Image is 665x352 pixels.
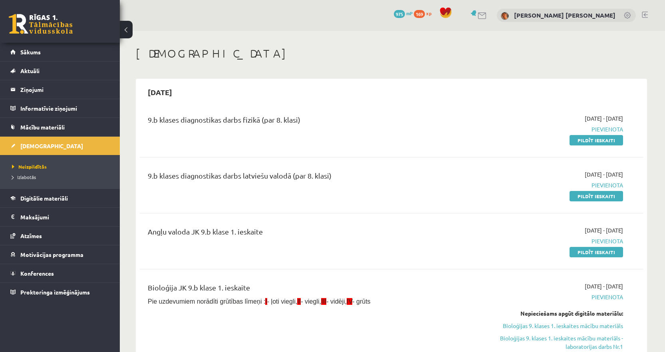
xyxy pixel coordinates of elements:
a: 169 xp [414,10,435,16]
legend: Informatīvie ziņojumi [20,99,110,117]
a: Informatīvie ziņojumi [10,99,110,117]
a: Izlabotās [12,173,112,181]
span: mP [406,10,413,16]
a: Proktoringa izmēģinājums [10,283,110,301]
span: Pievienota [472,181,623,189]
legend: Ziņojumi [20,80,110,99]
span: xp [426,10,431,16]
a: Maksājumi [10,208,110,226]
span: [DATE] - [DATE] [585,114,623,123]
div: Bioloģija JK 9.b klase 1. ieskaite [148,282,461,297]
span: Proktoringa izmēģinājums [20,288,90,296]
a: Motivācijas programma [10,245,110,264]
img: Kristiāns Aleksandrs Šramko [501,12,509,20]
a: [DEMOGRAPHIC_DATA] [10,137,110,155]
h2: [DATE] [140,83,180,101]
a: Pildīt ieskaiti [570,191,623,201]
a: Pildīt ieskaiti [570,135,623,145]
div: 9.b klases diagnostikas darbs fizikā (par 8. klasi) [148,114,461,129]
div: Nepieciešams apgūt digitālo materiālu: [472,309,623,318]
span: Atzīmes [20,232,42,239]
span: [DEMOGRAPHIC_DATA] [20,142,83,149]
a: Sākums [10,43,110,61]
a: Pildīt ieskaiti [570,247,623,257]
span: Pievienota [472,237,623,245]
span: [DATE] - [DATE] [585,282,623,290]
span: Neizpildītās [12,163,47,170]
a: 975 mP [394,10,413,16]
span: [DATE] - [DATE] [585,170,623,179]
span: IV [347,298,352,305]
span: Konferences [20,270,54,277]
span: Aktuāli [20,67,40,74]
span: 975 [394,10,405,18]
span: [DATE] - [DATE] [585,226,623,235]
legend: Maksājumi [20,208,110,226]
a: Ziņojumi [10,80,110,99]
span: II [297,298,301,305]
a: Konferences [10,264,110,282]
span: 169 [414,10,425,18]
a: Aktuāli [10,62,110,80]
div: Angļu valoda JK 9.b klase 1. ieskaite [148,226,461,241]
a: Neizpildītās [12,163,112,170]
a: Bioloģijas 9. klases 1. ieskaites mācību materiāls [472,322,623,330]
div: 9.b klases diagnostikas darbs latviešu valodā (par 8. klasi) [148,170,461,185]
a: Mācību materiāli [10,118,110,136]
span: Pie uzdevumiem norādīti grūtības līmeņi : - ļoti viegli, - viegli, - vidēji, - grūts [148,298,371,305]
span: Izlabotās [12,174,36,180]
span: Mācību materiāli [20,123,65,131]
a: Bioloģijas 9. klases 1. ieskaites mācību materiāls - laboratorijas darbs Nr.1 [472,334,623,351]
span: Digitālie materiāli [20,195,68,202]
span: Pievienota [472,125,623,133]
a: Atzīmes [10,227,110,245]
span: I [265,298,267,305]
span: Sākums [20,48,41,56]
span: Pievienota [472,293,623,301]
a: [PERSON_NAME] [PERSON_NAME] [514,11,615,19]
a: Rīgas 1. Tālmācības vidusskola [9,14,73,34]
span: Motivācijas programma [20,251,83,258]
a: Digitālie materiāli [10,189,110,207]
span: III [321,298,326,305]
h1: [DEMOGRAPHIC_DATA] [136,47,647,60]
